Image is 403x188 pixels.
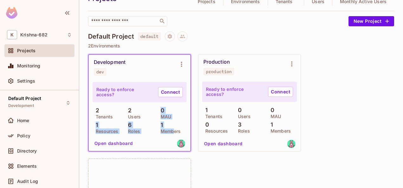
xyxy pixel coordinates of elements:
button: New Project [349,16,394,26]
p: Ready to enforce access? [96,87,153,97]
span: Elements [17,164,37,169]
p: Users [235,114,251,119]
p: 2 [93,107,99,114]
img: SReyMgAAAABJRU5ErkJggg== [6,7,17,19]
span: Settings [17,78,35,84]
span: Policy [17,133,30,138]
p: Users [125,114,141,119]
div: Production [203,59,230,65]
p: 0 [267,107,274,113]
span: Workspace: Krishna-682 [20,32,48,37]
p: 6 [125,122,131,128]
p: 0 [157,107,164,114]
p: Tenants [202,114,222,119]
span: Project settings [165,34,175,41]
a: Connect [268,87,293,97]
div: dev [96,69,104,74]
p: 2 Environments [88,43,394,48]
button: Environment settings [175,58,188,71]
span: K [7,30,17,39]
p: 3 [235,122,241,128]
span: Monitoring [17,63,41,68]
span: Audit Log [17,179,38,184]
img: krishnaprasad.kp9048@gmail.com [177,140,185,147]
button: Open dashboard [201,139,245,149]
p: Ready to enforce access? [206,87,263,97]
span: Development [8,103,34,108]
p: 1 [202,107,208,113]
img: krishnaprasad.kp9048@gmail.com [287,140,295,148]
p: 0 [202,122,209,128]
div: Development [94,59,125,66]
button: Open dashboard [92,138,136,148]
p: MAU [267,114,281,119]
div: production [206,69,232,74]
p: Members [267,128,291,134]
p: 2 [125,107,131,114]
p: 1 [93,122,98,128]
p: Members [157,129,181,134]
span: Default Project [8,96,41,101]
a: Connect [158,87,183,97]
p: Tenants [93,114,113,119]
p: 0 [235,107,242,113]
p: Roles [235,128,250,134]
p: MAU [157,114,171,119]
p: Roles [125,129,140,134]
span: Home [17,118,29,123]
p: Resources [202,128,228,134]
p: Resources [93,129,118,134]
button: Environment settings [285,58,298,70]
h4: Default Project [88,33,134,40]
span: default [138,32,161,41]
span: Projects [17,48,35,53]
p: 1 [267,122,273,128]
span: Directory [17,148,37,154]
p: 1 [157,122,163,128]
